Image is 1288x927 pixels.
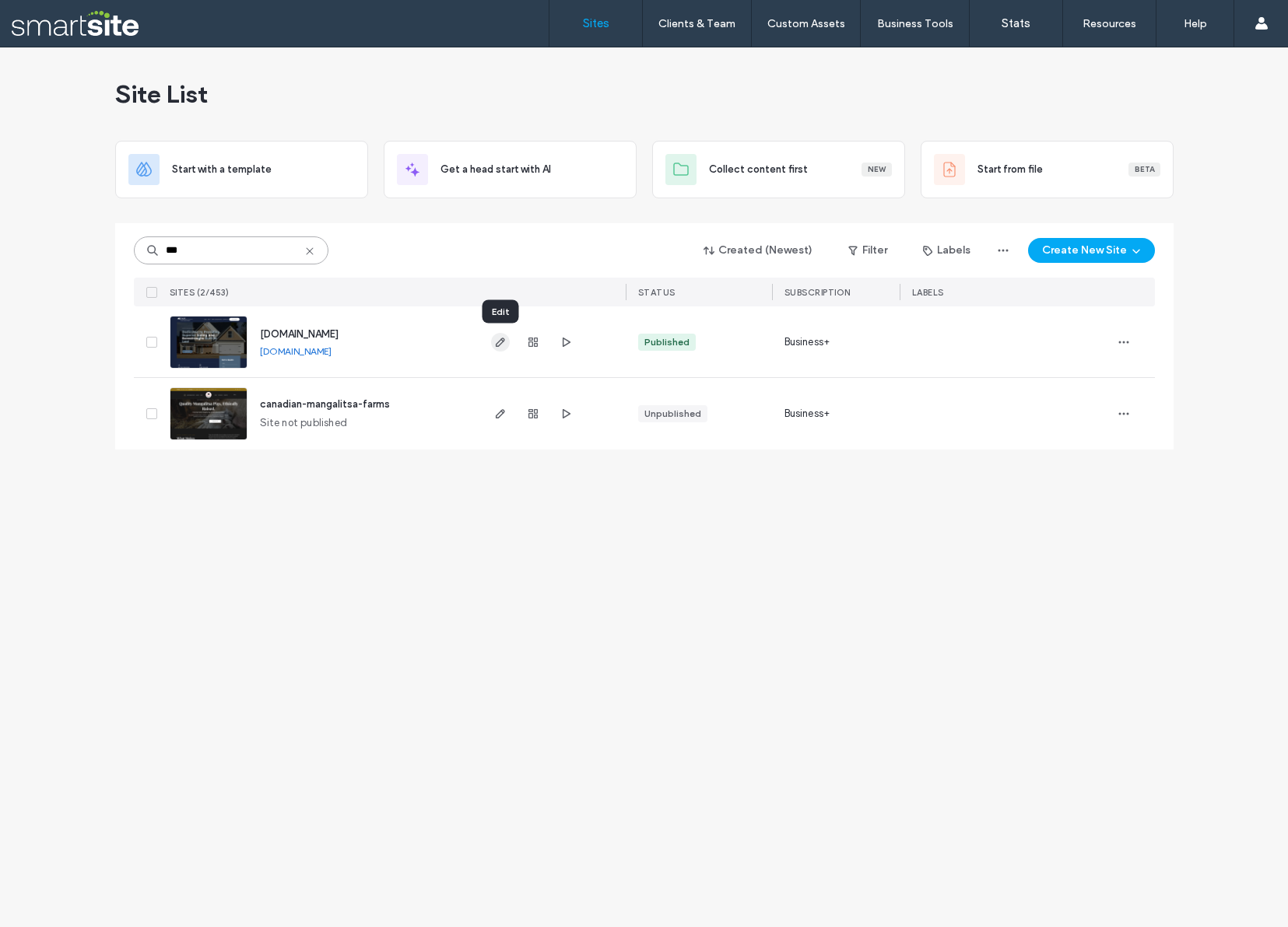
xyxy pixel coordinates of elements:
[652,141,905,198] div: Collect content firstNew
[767,17,845,30] label: Custom Assets
[1184,17,1207,30] label: Help
[644,407,701,421] div: Unpublished
[784,406,830,422] span: Business+
[260,328,339,340] a: [DOMAIN_NAME]
[260,398,390,410] a: canadian-mangalitsa-farms
[877,17,953,30] label: Business Tools
[260,415,348,431] span: Site not published
[709,162,808,177] span: Collect content first
[644,335,690,349] div: Published
[172,162,272,177] span: Start with a template
[1002,16,1030,30] label: Stats
[862,163,892,177] div: New
[170,287,230,298] span: SITES (2/453)
[784,287,851,298] span: SUBSCRIPTION
[115,79,208,110] span: Site List
[36,11,68,25] span: Help
[440,162,551,177] span: Get a head start with AI
[921,141,1174,198] div: Start from fileBeta
[977,162,1043,177] span: Start from file
[638,287,676,298] span: STATUS
[115,141,368,198] div: Start with a template
[260,345,332,357] a: [DOMAIN_NAME]
[912,287,944,298] span: LABELS
[1028,238,1155,263] button: Create New Site
[384,141,637,198] div: Get a head start with AI
[833,238,903,263] button: Filter
[784,334,830,350] span: Business+
[1128,163,1160,177] div: Beta
[658,17,735,30] label: Clients & Team
[483,300,519,324] div: Edit
[583,16,609,30] label: Sites
[690,238,826,263] button: Created (Newest)
[1083,17,1136,30] label: Resources
[909,238,984,263] button: Labels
